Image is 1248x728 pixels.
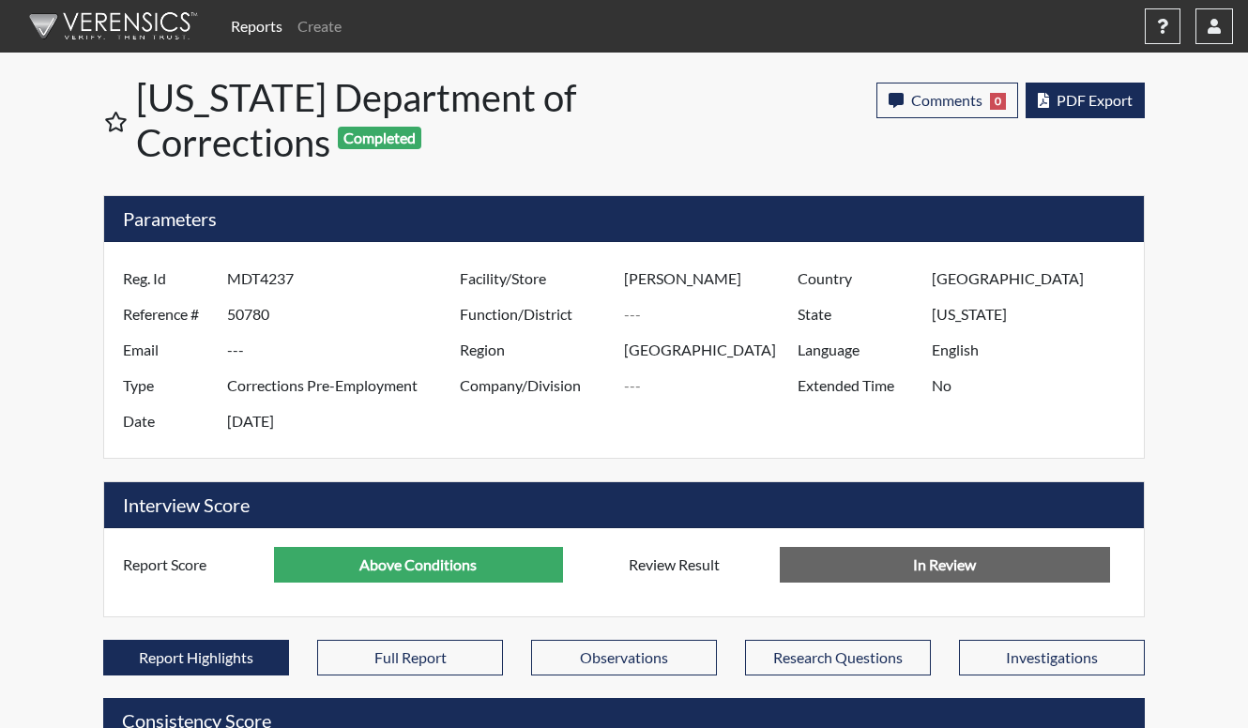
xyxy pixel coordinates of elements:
label: Company/Division [446,368,624,403]
a: Reports [223,8,290,45]
input: --- [227,296,464,332]
input: --- [624,332,802,368]
button: Report Highlights [103,640,289,675]
input: --- [227,403,464,439]
button: PDF Export [1026,83,1145,118]
label: Function/District [446,296,624,332]
input: --- [932,296,1139,332]
label: State [784,296,932,332]
span: 0 [990,93,1006,110]
input: --- [932,332,1139,368]
span: PDF Export [1057,91,1133,109]
label: Reference # [109,296,227,332]
label: Review Result [615,547,780,583]
h5: Interview Score [104,482,1144,528]
label: Email [109,332,227,368]
input: --- [624,296,802,332]
input: --- [932,368,1139,403]
input: --- [624,261,802,296]
a: Create [290,8,349,45]
h1: [US_STATE] Department of Corrections [136,75,627,165]
label: Report Score [109,547,274,583]
label: Language [784,332,932,368]
input: --- [227,332,464,368]
button: Research Questions [745,640,931,675]
label: Country [784,261,932,296]
input: No Decision [780,547,1110,583]
label: Reg. Id [109,261,227,296]
button: Investigations [959,640,1145,675]
h5: Parameters [104,196,1144,242]
button: Full Report [317,640,503,675]
label: Facility/Store [446,261,624,296]
label: Date [109,403,227,439]
input: --- [227,368,464,403]
label: Region [446,332,624,368]
label: Type [109,368,227,403]
span: Comments [911,91,982,109]
input: --- [274,547,563,583]
input: --- [624,368,802,403]
input: --- [932,261,1139,296]
button: Observations [531,640,717,675]
label: Extended Time [784,368,932,403]
button: Comments0 [876,83,1018,118]
span: Completed [338,127,422,149]
input: --- [227,261,464,296]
